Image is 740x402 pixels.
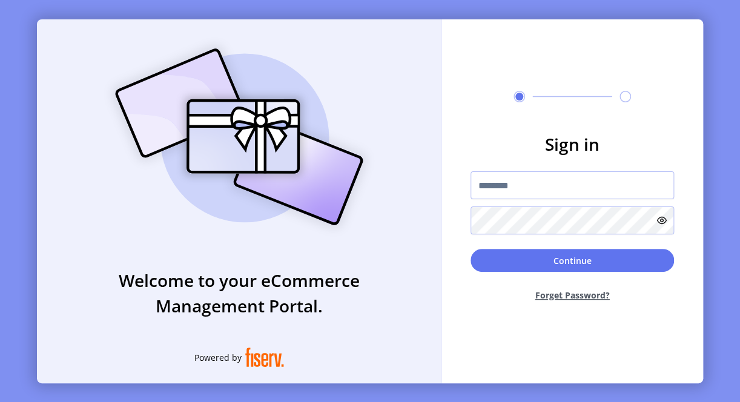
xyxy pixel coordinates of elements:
h3: Welcome to your eCommerce Management Portal. [37,268,441,318]
button: Forget Password? [471,279,674,311]
img: card_Illustration.svg [97,35,382,239]
h3: Sign in [471,131,674,157]
button: Continue [471,249,674,272]
span: Powered by [194,351,242,364]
